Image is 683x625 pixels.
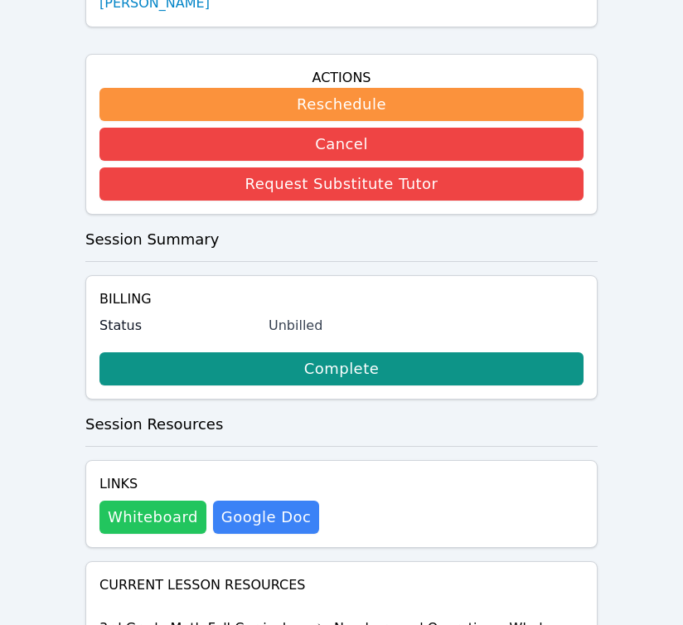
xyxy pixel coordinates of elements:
h4: Billing [99,289,584,309]
a: Google Doc [213,501,319,534]
h4: Links [99,474,319,494]
h3: Session Resources [85,413,598,436]
button: Cancel [99,128,584,161]
div: Unbilled [269,316,584,336]
button: Request Substitute Tutor [99,167,584,201]
h4: Actions [99,68,584,88]
button: Reschedule [99,88,584,121]
a: Complete [99,352,584,385]
h3: Session Summary [85,228,598,251]
h4: Current Lesson Resources [99,575,584,595]
label: Status [99,316,259,336]
button: Whiteboard [99,501,206,534]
